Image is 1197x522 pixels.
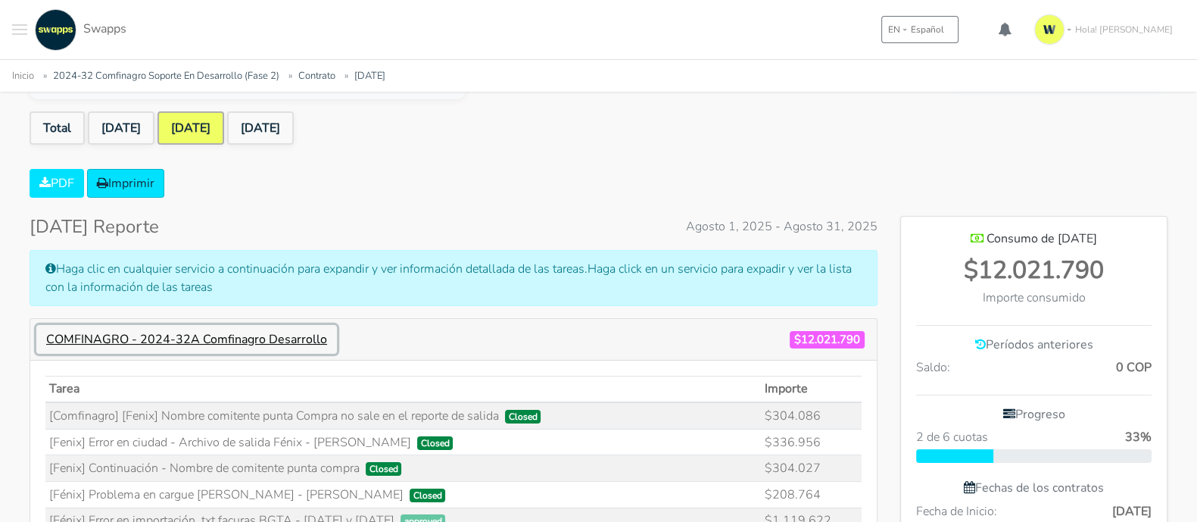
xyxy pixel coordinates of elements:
[45,429,761,455] td: [Fenix] Error en ciudad - Archivo de salida Fénix - [PERSON_NAME]
[1116,358,1152,377] span: 0 COP
[45,481,761,508] td: [Fénix] Problema en cargue [PERSON_NAME] - [PERSON_NAME]
[686,217,877,236] span: Agosto 1, 2025 - Agosto 31, 2025
[761,376,861,402] th: Importe
[916,252,1152,289] div: $12.021.790
[53,69,279,83] a: 2024-32 Comfinagro Soporte En Desarrollo (Fase 2)
[916,338,1152,352] h6: Períodos anteriores
[761,455,861,482] td: $304.027
[1034,14,1065,45] img: isotipo-3-3e143c57.png
[916,428,988,446] span: 2 de 6 cuotas
[45,376,761,402] th: Tarea
[354,69,385,83] a: [DATE]
[911,23,944,36] span: Español
[298,69,335,83] a: Contrato
[30,111,85,145] a: Total
[31,9,126,51] a: Swapps
[505,410,541,424] span: Closed
[417,436,454,450] span: Closed
[30,216,159,238] h4: [DATE] Reporte
[1075,23,1173,36] span: Hola! [PERSON_NAME]
[761,481,861,508] td: $208.764
[1028,8,1185,51] a: Hola! [PERSON_NAME]
[987,230,1097,247] span: Consumo de [DATE]
[366,462,402,476] span: Closed
[30,250,877,306] div: Haga clic en cualquier servicio a continuación para expandir y ver información detallada de las t...
[12,9,27,51] button: Toggle navigation menu
[916,358,950,377] span: Saldo:
[1112,502,1152,520] span: [DATE]
[227,111,294,145] a: [DATE]
[83,20,126,37] span: Swapps
[761,402,861,429] td: $304.086
[45,402,761,429] td: [Comfinagro] [Fenix] Nombre comitente punta Compra no sale en el reporte de salida
[87,169,164,198] a: Imprimir
[881,16,959,43] button: ENEspañol
[1125,428,1152,446] span: 33%
[916,502,997,520] span: Fecha de Inicio:
[790,331,865,349] span: $12.021.790
[36,325,337,354] button: COMFINAGRO - 2024-32A Comfinagro Desarrollo
[916,408,1152,422] h6: Progreso
[12,69,34,83] a: Inicio
[916,481,1152,495] h6: Fechas de los contratos
[916,289,1152,307] div: Importe consumido
[88,111,154,145] a: [DATE]
[410,489,446,502] span: Closed
[157,111,224,145] a: [DATE]
[35,9,76,51] img: swapps-linkedin-v2.jpg
[30,169,84,198] a: PDF
[761,429,861,455] td: $336.956
[45,455,761,482] td: [Fenix] Continuación - Nombre de comitente punta compra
